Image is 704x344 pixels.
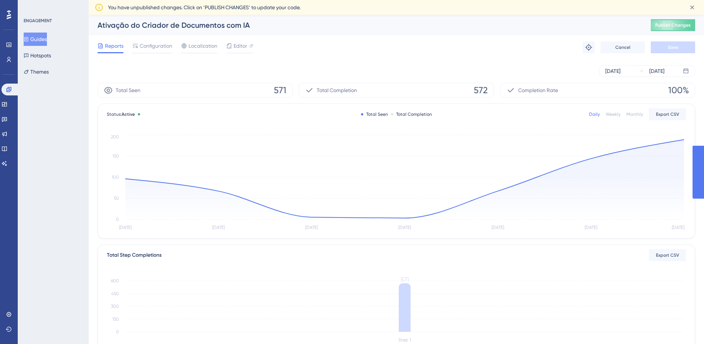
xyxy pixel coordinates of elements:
[601,41,645,53] button: Cancel
[398,337,411,343] tspan: Step 1
[651,19,695,31] button: Publish Changes
[140,41,172,50] span: Configuration
[24,33,47,46] button: Guides
[119,225,132,230] tspan: [DATE]
[656,252,679,258] span: Export CSV
[111,291,119,296] tspan: 450
[122,112,135,117] span: Active
[401,276,409,283] tspan: 571
[585,225,597,230] tspan: [DATE]
[474,84,488,96] span: 572
[212,225,225,230] tspan: [DATE]
[108,3,300,12] span: You have unpublished changes. Click on ‘PUBLISH CHANGES’ to update your code.
[112,175,119,180] tspan: 100
[24,49,51,62] button: Hotspots
[116,329,119,334] tspan: 0
[98,20,632,30] div: Ativação do Criador de Documentos com IA
[672,225,684,230] tspan: [DATE]
[615,44,630,50] span: Cancel
[116,217,119,222] tspan: 0
[626,111,643,117] div: Monthly
[107,251,161,260] div: Total Step Completions
[649,67,664,75] div: [DATE]
[24,18,52,24] div: ENGAGEMENT
[116,86,140,95] span: Total Seen
[112,154,119,159] tspan: 150
[188,41,217,50] span: Localization
[655,22,691,28] span: Publish Changes
[107,111,135,117] span: Status:
[112,317,119,322] tspan: 150
[274,84,286,96] span: 571
[518,86,558,95] span: Completion Rate
[398,225,411,230] tspan: [DATE]
[114,196,119,201] tspan: 50
[111,304,119,309] tspan: 300
[317,86,357,95] span: Total Completion
[492,225,504,230] tspan: [DATE]
[305,225,318,230] tspan: [DATE]
[361,111,388,117] div: Total Seen
[234,41,247,50] span: Editor
[606,111,620,117] div: Weekly
[668,44,678,50] span: Save
[111,134,119,139] tspan: 200
[105,41,123,50] span: Reports
[111,278,119,283] tspan: 600
[24,65,49,78] button: Themes
[651,41,695,53] button: Save
[649,108,686,120] button: Export CSV
[668,84,689,96] span: 100%
[589,111,600,117] div: Daily
[649,249,686,261] button: Export CSV
[605,67,620,75] div: [DATE]
[391,111,432,117] div: Total Completion
[656,111,679,117] span: Export CSV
